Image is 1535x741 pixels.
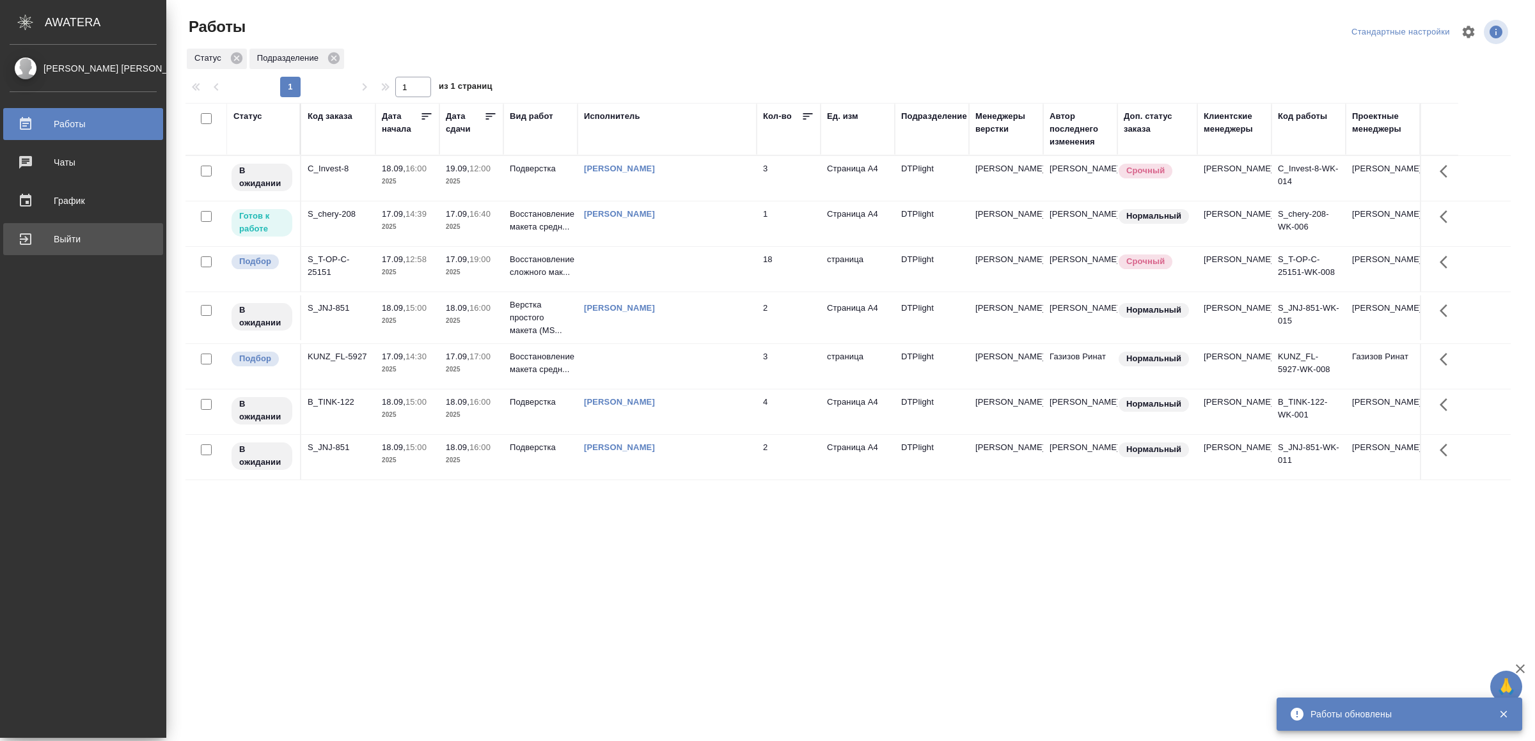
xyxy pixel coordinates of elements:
p: 2025 [446,315,497,327]
div: Подразделение [901,110,967,123]
p: 17.09, [446,254,469,264]
p: 2025 [446,409,497,421]
p: 15:00 [405,303,427,313]
td: 2 [757,295,821,340]
td: [PERSON_NAME] [1346,156,1420,201]
p: 2025 [382,454,433,467]
td: 18 [757,247,821,292]
a: [PERSON_NAME] [584,397,655,407]
div: KUNZ_FL-5927 [308,350,369,363]
div: Исполнитель назначен, приступать к работе пока рано [230,162,294,192]
p: [PERSON_NAME] [975,162,1037,175]
p: Статус [194,52,226,65]
p: 2025 [446,363,497,376]
div: Работы [10,114,157,134]
div: Исполнитель [584,110,640,123]
p: 15:00 [405,442,427,452]
div: B_TINK-122 [308,396,369,409]
p: 19.09, [446,164,469,173]
p: 16:00 [405,164,427,173]
td: DTPlight [895,156,969,201]
td: Страница А4 [821,389,895,434]
a: Выйти [3,223,163,255]
p: 17.09, [382,209,405,219]
a: [PERSON_NAME] [584,303,655,313]
span: из 1 страниц [439,79,492,97]
p: Подбор [239,352,271,365]
td: страница [821,344,895,389]
div: S_JNJ-851 [308,441,369,454]
p: [PERSON_NAME] [975,441,1037,454]
p: 17.09, [382,254,405,264]
p: Верстка простого макета (MS... [510,299,571,337]
button: Здесь прячутся важные кнопки [1432,344,1463,375]
div: Проектные менеджеры [1352,110,1413,136]
p: [PERSON_NAME] [975,253,1037,266]
td: страница [821,247,895,292]
div: Кол-во [763,110,792,123]
td: [PERSON_NAME] [1197,344,1271,389]
div: Исполнитель назначен, приступать к работе пока рано [230,396,294,426]
p: Восстановление макета средн... [510,208,571,233]
div: Выйти [10,230,157,249]
td: Страница А4 [821,295,895,340]
td: 3 [757,156,821,201]
p: Восстановление макета средн... [510,350,571,376]
td: [PERSON_NAME] [1346,247,1420,292]
button: Здесь прячутся важные кнопки [1432,156,1463,187]
p: В ожидании [239,304,285,329]
p: 15:00 [405,397,427,407]
button: Здесь прячутся важные кнопки [1432,389,1463,420]
p: 12:58 [405,254,427,264]
p: 17:00 [469,352,491,361]
td: DTPlight [895,295,969,340]
div: Работы обновлены [1311,708,1479,721]
td: C_Invest-8-WK-014 [1271,156,1346,201]
a: Работы [3,108,163,140]
p: В ожидании [239,164,285,190]
td: DTPlight [895,389,969,434]
td: Газизов Ринат [1346,344,1420,389]
p: Нормальный [1126,443,1181,456]
span: 🙏 [1495,673,1517,700]
td: [PERSON_NAME] [1197,201,1271,246]
td: S_T-OP-C-25151-WK-008 [1271,247,1346,292]
div: Чаты [10,153,157,172]
div: График [10,191,157,210]
span: Работы [185,17,246,37]
div: AWATERA [45,10,166,35]
div: Дата начала [382,110,420,136]
a: График [3,185,163,217]
td: [PERSON_NAME] [1043,156,1117,201]
span: Настроить таблицу [1453,17,1484,47]
p: [PERSON_NAME] [975,302,1037,315]
p: 18.09, [382,397,405,407]
td: DTPlight [895,247,969,292]
button: Здесь прячутся важные кнопки [1432,435,1463,465]
p: 12:00 [469,164,491,173]
div: Вид работ [510,110,553,123]
div: Статус [233,110,262,123]
p: В ожидании [239,398,285,423]
td: [PERSON_NAME] [1043,295,1117,340]
td: 1 [757,201,821,246]
button: Здесь прячутся важные кнопки [1432,201,1463,232]
div: Автор последнего изменения [1050,110,1111,148]
td: DTPlight [895,435,969,480]
p: [PERSON_NAME] [975,396,1037,409]
td: [PERSON_NAME] [1346,435,1420,480]
p: 2025 [382,315,433,327]
p: Срочный [1126,164,1165,177]
div: Исполнитель может приступить к работе [230,208,294,238]
div: Доп. статус заказа [1124,110,1191,136]
div: Менеджеры верстки [975,110,1037,136]
td: DTPlight [895,201,969,246]
p: Готов к работе [239,210,285,235]
td: S_chery-208-WK-006 [1271,201,1346,246]
p: 2025 [382,266,433,279]
p: Подбор [239,255,271,268]
p: [PERSON_NAME] [975,208,1037,221]
p: 17.09, [446,352,469,361]
td: 2 [757,435,821,480]
p: 16:40 [469,209,491,219]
